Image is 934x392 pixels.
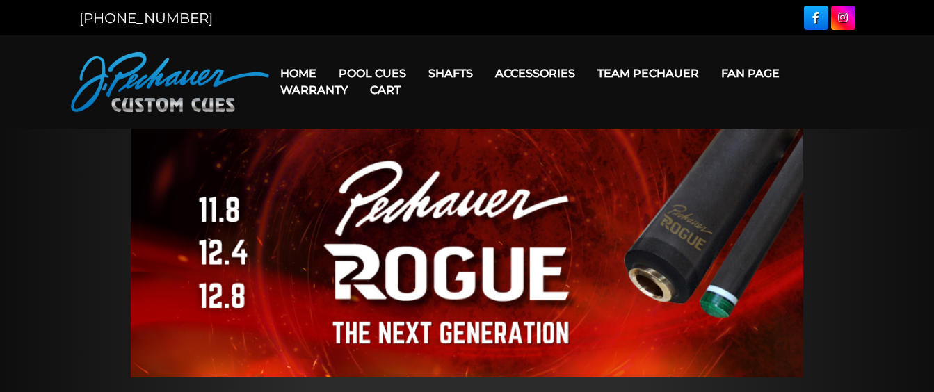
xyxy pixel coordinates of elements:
a: Home [269,56,328,91]
a: [PHONE_NUMBER] [79,10,213,26]
a: Fan Page [710,56,791,91]
a: Cart [359,72,412,108]
img: Pechauer Custom Cues [71,52,269,112]
a: Team Pechauer [586,56,710,91]
a: Pool Cues [328,56,417,91]
a: Shafts [417,56,484,91]
a: Warranty [269,72,359,108]
a: Accessories [484,56,586,91]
